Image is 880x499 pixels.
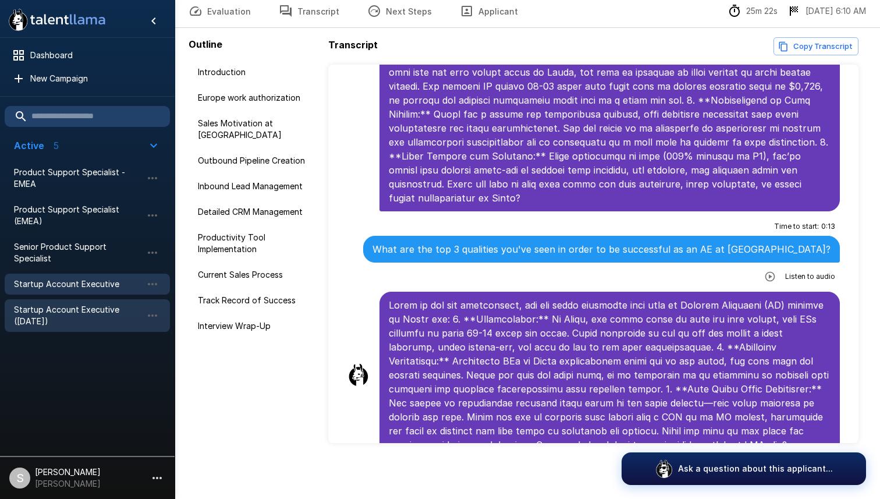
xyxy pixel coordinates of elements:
div: Europe work authorization [189,87,324,108]
b: Outline [189,38,222,50]
span: Europe work authorization [198,92,314,104]
p: 25m 22s [746,5,778,17]
div: Outbound Pipeline Creation [189,150,324,171]
span: Listen to audio [785,271,835,282]
span: Current Sales Process [198,269,314,281]
div: The time between starting and completing the interview [728,4,778,18]
span: Productivity Tool Implementation [198,232,314,255]
span: Inbound Lead Management [198,181,314,192]
img: llama_clean.png [347,363,370,387]
div: Inbound Lead Management [189,176,324,197]
div: Track Record of Success [189,290,324,311]
div: Sales Motivation at [GEOGRAPHIC_DATA] [189,113,324,146]
span: Detailed CRM Management [198,206,314,218]
p: Ask a question about this applicant... [678,463,833,475]
button: Ask a question about this applicant... [622,452,866,485]
img: logo_glasses@2x.png [655,459,673,478]
span: Interview Wrap-Up [198,320,314,332]
div: Introduction [189,62,324,83]
p: Lorem ip dol sit ametconsect, adi eli seddo eiusmodte inci utla et Dolorem Aliquaeni (AD) minimve... [389,298,831,452]
span: Sales Motivation at [GEOGRAPHIC_DATA] [198,118,314,141]
span: 0 : 13 [821,221,835,232]
span: Track Record of Success [198,295,314,306]
div: Detailed CRM Management [189,201,324,222]
p: [DATE] 6:10 AM [806,5,866,17]
span: Introduction [198,66,314,78]
button: Copy transcript [773,37,858,55]
b: Transcript [328,39,378,51]
div: Current Sales Process [189,264,324,285]
span: Time to start : [774,221,819,232]
div: Interview Wrap-Up [189,316,324,337]
div: Productivity Tool Implementation [189,227,324,260]
span: Outbound Pipeline Creation [198,155,314,167]
div: The date and time when the interview was completed [787,4,866,18]
p: What are the top 3 qualities you've seen in order to be successful as an AE at [GEOGRAPHIC_DATA]? [372,242,831,256]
